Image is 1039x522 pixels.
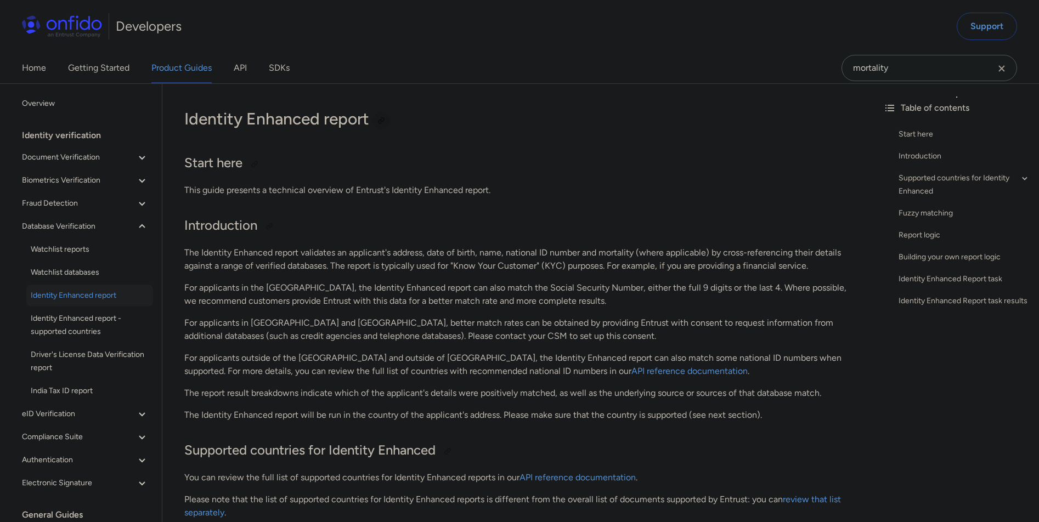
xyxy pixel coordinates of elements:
[234,53,247,83] a: API
[995,62,1008,75] svg: Clear search field button
[31,312,149,338] span: Identity Enhanced report - supported countries
[22,407,135,421] span: eID Verification
[22,430,135,444] span: Compliance Suite
[899,150,1030,163] a: Introduction
[31,384,149,398] span: India Tax ID report
[184,351,852,378] p: For applicants outside of the [GEOGRAPHIC_DATA] and outside of [GEOGRAPHIC_DATA], the Identity En...
[899,172,1030,198] a: Supported countries for Identity Enhanced
[31,266,149,279] span: Watchlist databases
[519,472,636,483] a: API reference documentation
[26,344,153,379] a: Driver's License Data Verification report
[18,449,153,471] button: Authentication
[18,426,153,448] button: Compliance Suite
[899,273,1030,286] a: Identity Enhanced Report task
[26,380,153,402] a: India Tax ID report
[22,15,102,37] img: Onfido Logo
[18,403,153,425] button: eID Verification
[184,154,852,173] h2: Start here
[116,18,182,35] h1: Developers
[22,97,149,110] span: Overview
[184,316,852,343] p: For applicants in [GEOGRAPHIC_DATA] and [GEOGRAPHIC_DATA], better match rates can be obtained by ...
[883,101,1030,115] div: Table of contents
[842,55,1017,81] input: Onfido search input field
[899,294,1030,308] a: Identity Enhanced Report task results
[184,493,852,519] p: Please note that the list of supported countries for Identity Enhanced reports is different from ...
[18,472,153,494] button: Electronic Signature
[957,13,1017,40] a: Support
[68,53,129,83] a: Getting Started
[18,93,153,115] a: Overview
[184,217,852,235] h2: Introduction
[22,53,46,83] a: Home
[31,289,149,302] span: Identity Enhanced report
[26,262,153,283] a: Watchlist databases
[184,471,852,484] p: You can review the full list of supported countries for Identity Enhanced reports in our .
[899,251,1030,264] a: Building your own report logic
[22,220,135,233] span: Database Verification
[184,441,852,460] h2: Supported countries for Identity Enhanced
[26,239,153,260] a: Watchlist reports
[22,476,135,490] span: Electronic Signature
[18,169,153,191] button: Biometrics Verification
[899,207,1030,220] a: Fuzzy matching
[26,285,153,307] a: Identity Enhanced report
[31,348,149,375] span: Driver's License Data Verification report
[22,453,135,467] span: Authentication
[631,366,748,376] a: API reference documentation
[269,53,290,83] a: SDKs
[31,243,149,256] span: Watchlist reports
[22,174,135,187] span: Biometrics Verification
[184,281,852,308] p: For applicants in the [GEOGRAPHIC_DATA], the Identity Enhanced report can also match the Social S...
[26,308,153,343] a: Identity Enhanced report - supported countries
[184,387,852,400] p: The report result breakdowns indicate which of the applicant's details were positively matched, a...
[184,184,852,197] p: This guide presents a technical overview of Entrust's Identity Enhanced report.
[184,494,841,518] a: review that list separately
[18,192,153,214] button: Fraud Detection
[184,246,852,273] p: The Identity Enhanced report validates an applicant's address, date of birth, name, national ID n...
[22,151,135,164] span: Document Verification
[18,215,153,237] button: Database Verification
[899,229,1030,242] a: Report logic
[899,128,1030,141] a: Start here
[151,53,212,83] a: Product Guides
[18,146,153,168] button: Document Verification
[184,108,852,130] h1: Identity Enhanced report
[22,197,135,210] span: Fraud Detection
[184,408,852,422] p: The Identity Enhanced report will be run in the country of the applicant's address. Please make s...
[22,124,157,146] div: Identity verification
